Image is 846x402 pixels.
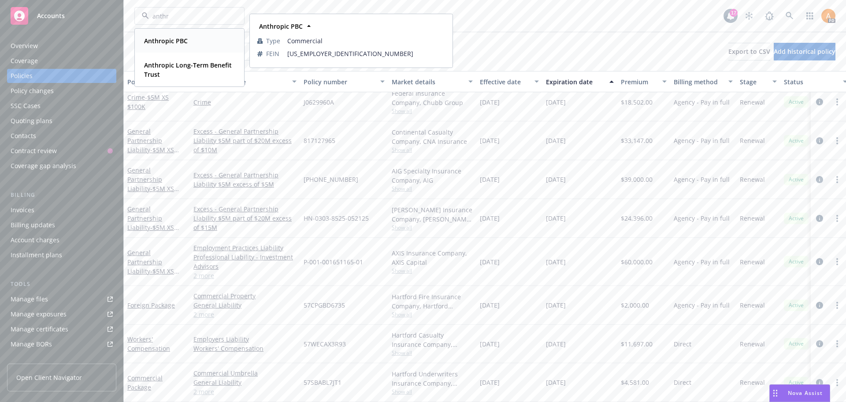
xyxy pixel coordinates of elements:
[814,174,825,185] a: circleInformation
[787,301,805,309] span: Active
[7,54,116,68] a: Coverage
[392,311,473,318] span: Show all
[546,301,566,310] span: [DATE]
[480,98,500,107] span: [DATE]
[304,214,369,223] span: HN-0303-8525-052125
[127,205,174,241] a: General Partnership Liability
[259,22,303,30] strong: Anthropic PBC
[821,9,835,23] img: photo
[770,385,781,402] div: Drag to move
[127,335,170,353] a: Workers' Compensation
[7,203,116,217] a: Invoices
[832,135,842,146] a: more
[304,98,334,107] span: J0629960A
[787,258,805,266] span: Active
[480,175,500,184] span: [DATE]
[127,166,174,202] a: General Partnership Liability
[11,84,54,98] div: Policy changes
[392,89,473,107] div: Federal Insurance Company, Chubb Group
[7,39,116,53] a: Overview
[784,77,838,86] div: Status
[300,71,388,92] button: Policy number
[11,114,52,128] div: Quoting plans
[480,257,500,267] span: [DATE]
[392,77,463,86] div: Market details
[11,337,52,351] div: Manage BORs
[7,99,116,113] a: SSC Cases
[7,322,116,336] a: Manage certificates
[546,98,566,107] span: [DATE]
[11,203,34,217] div: Invoices
[193,271,297,280] a: 2 more
[287,49,445,58] span: [US_EMPLOYER_IDENTIFICATION_NUMBER]
[304,339,346,349] span: 57WECAX3R93
[546,257,566,267] span: [DATE]
[193,204,297,232] a: Excess - General Partnership Liability $5M part of $20M excess of $15M
[728,47,770,56] span: Export to CSV
[480,214,500,223] span: [DATE]
[392,166,473,185] div: AIG Specialty Insurance Company, AIG
[480,136,500,145] span: [DATE]
[7,307,116,321] a: Manage exposures
[392,369,473,388] div: Hartford Underwriters Insurance Company, Hartford Insurance Group
[392,331,473,349] div: Hartford Casualty Insurance Company, Hartford Insurance Group
[740,77,767,86] div: Stage
[144,37,188,45] strong: Anthropic PBC
[392,224,473,231] span: Show all
[193,291,297,301] a: Commercial Property
[7,144,116,158] a: Contract review
[788,389,823,397] span: Nova Assist
[193,170,297,189] a: Excess - General Partnership Liability $5M excess of $5M
[266,36,280,45] span: Type
[11,352,78,366] div: Summary of insurance
[832,256,842,267] a: more
[781,7,798,25] a: Search
[814,97,825,107] a: circleInformation
[193,301,297,310] a: General Liability
[392,248,473,267] div: AXIS Insurance Company, AXIS Capital
[11,159,76,173] div: Coverage gap analysis
[7,114,116,128] a: Quoting plans
[7,159,116,173] a: Coverage gap analysis
[392,205,473,224] div: [PERSON_NAME] Insurance Company, [PERSON_NAME] Insurance Group
[193,368,297,378] a: Commercial Umbrella
[304,257,363,267] span: P-001-001651165-01
[621,257,653,267] span: $60,000.00
[740,98,765,107] span: Renewal
[127,93,169,111] a: Crime
[7,84,116,98] a: Policy changes
[740,7,758,25] a: Stop snowing
[11,248,62,262] div: Installment plans
[814,377,825,388] a: circleInformation
[37,12,65,19] span: Accounts
[740,257,765,267] span: Renewal
[769,384,830,402] button: Nova Assist
[621,339,653,349] span: $11,697.00
[674,301,730,310] span: Agency - Pay in full
[193,243,297,252] a: Employment Practices Liability
[621,136,653,145] span: $33,147.00
[730,9,738,17] div: 17
[674,136,730,145] span: Agency - Pay in full
[7,248,116,262] a: Installment plans
[814,300,825,311] a: circleInformation
[546,77,604,86] div: Expiration date
[144,61,232,79] strong: Anthropic Long-Term Benefit Trust
[392,349,473,357] span: Show all
[814,135,825,146] a: circleInformation
[127,77,177,86] div: Policy details
[670,71,736,92] button: Billing method
[832,174,842,185] a: more
[11,54,38,68] div: Coverage
[674,378,691,387] span: Direct
[621,378,649,387] span: $4,581.00
[546,214,566,223] span: [DATE]
[740,301,765,310] span: Renewal
[149,11,226,21] input: Filter by keyword
[674,98,730,107] span: Agency - Pay in full
[11,144,57,158] div: Contract review
[304,175,358,184] span: [PHONE_NUMBER]
[476,71,542,92] button: Effective date
[674,77,723,86] div: Billing method
[11,307,67,321] div: Manage exposures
